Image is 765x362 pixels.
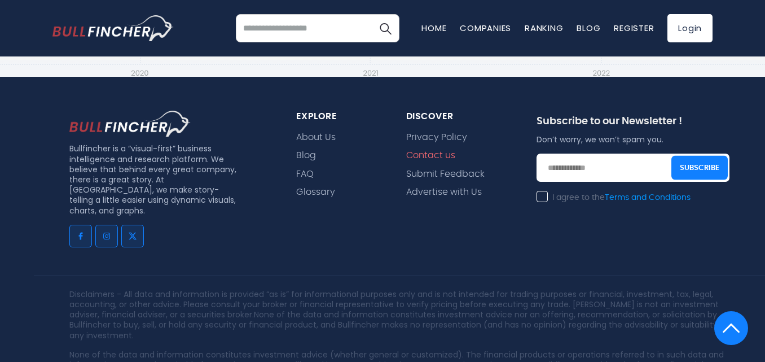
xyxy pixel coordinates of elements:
[69,289,729,341] p: Disclaimers - All data and information is provided “as is” for informational purposes only and is...
[121,225,144,247] a: Go to twitter
[460,22,511,34] a: Companies
[406,132,467,143] a: Privacy Policy
[52,15,174,41] img: bullfincher logo
[406,150,455,161] a: Contact us
[577,22,600,34] a: Blog
[296,132,336,143] a: About Us
[406,111,509,123] div: Discover
[296,169,314,180] a: FAQ
[667,14,713,42] a: Login
[537,115,729,134] div: Subscribe to our Newsletter !
[69,143,241,215] p: Bullfincher is a “visual-first” business intelligence and research platform. We believe that behi...
[406,169,485,180] a: Submit Feedback
[537,193,691,203] label: I agree to the
[69,225,92,247] a: Go to facebook
[95,225,118,247] a: Go to instagram
[371,14,399,42] button: Search
[614,22,654,34] a: Register
[296,150,316,161] a: Blog
[296,187,335,198] a: Glossary
[671,156,728,180] button: Subscribe
[52,15,174,41] a: Go to homepage
[69,111,191,137] img: footer logo
[525,22,563,34] a: Ranking
[537,134,729,145] p: Don’t worry, we won’t spam you.
[605,194,691,202] a: Terms and Conditions
[421,22,446,34] a: Home
[296,111,379,123] div: explore
[406,187,482,198] a: Advertise with Us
